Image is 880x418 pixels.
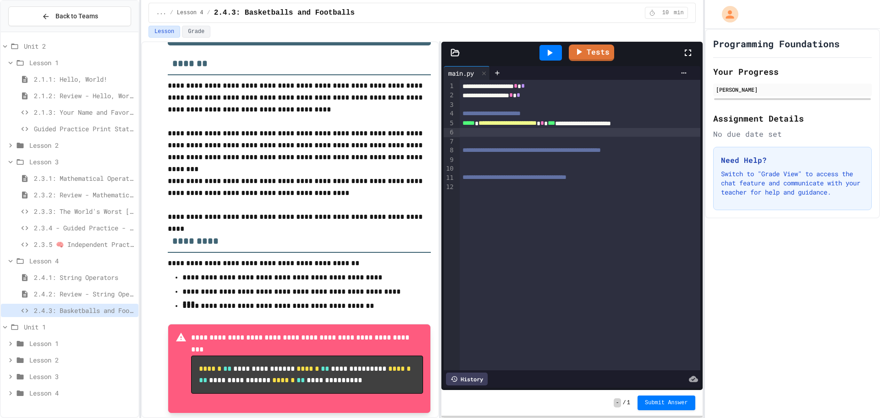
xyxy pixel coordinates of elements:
span: 2.4.1: String Operators [34,273,135,282]
button: Submit Answer [638,396,695,410]
h3: Need Help? [721,155,864,166]
span: 1 [627,399,630,407]
span: / [207,9,210,17]
button: Lesson [148,26,180,38]
span: / [623,399,626,407]
div: main.py [444,68,478,78]
span: 2.3.1: Mathematical Operators [34,173,135,183]
div: 1 [444,82,455,91]
h2: Your Progress [713,65,872,78]
span: - [614,398,621,407]
span: Back to Teams [55,11,98,21]
span: 2.3.3: The World's Worst [PERSON_NAME] Market [34,206,135,216]
div: 9 [444,156,455,165]
span: Lesson 4 [177,9,203,17]
span: Unit 2 [24,41,135,51]
span: Lesson 2 [29,355,135,365]
div: 4 [444,109,455,118]
div: No due date set [713,128,872,139]
div: 8 [444,146,455,155]
div: 3 [444,100,455,110]
span: 2.1.3: Your Name and Favorite Movie [34,107,135,117]
span: 2.4.3: Basketballs and Footballs [214,7,355,18]
button: Back to Teams [8,6,131,26]
h2: Assignment Details [713,112,872,125]
span: 2.4.3: Basketballs and Footballs [34,306,135,315]
span: 2.3.4 - Guided Practice - Mathematical Operators in Python [34,223,135,233]
div: main.py [444,66,490,80]
span: 2.3.5 🧠 Independent Practice [34,240,135,249]
a: Tests [569,45,614,61]
span: Lesson 4 [29,388,135,398]
h1: Programming Foundations [713,37,840,50]
span: Lesson 2 [29,140,135,150]
div: 6 [444,128,455,137]
button: Grade [182,26,210,38]
span: 2.4.2: Review - String Operators [34,289,135,299]
span: / [170,9,173,17]
span: Lesson 1 [29,58,135,67]
div: 10 [444,164,455,173]
span: Lesson 3 [29,372,135,381]
span: Submit Answer [645,399,688,407]
div: 5 [444,119,455,128]
div: 11 [444,173,455,183]
div: 7 [444,137,455,146]
p: Switch to "Grade View" to access the chat feature and communicate with your teacher for help and ... [721,169,864,197]
span: Lesson 1 [29,339,135,348]
div: 2 [444,91,455,100]
span: Unit 1 [24,322,135,332]
div: My Account [712,4,741,25]
span: 10 [658,9,673,17]
span: 2.1.1: Hello, World! [34,74,135,84]
span: Lesson 4 [29,256,135,266]
div: [PERSON_NAME] [716,85,869,94]
span: Lesson 3 [29,157,135,167]
span: Guided Practice Print Statement Class Review [34,124,135,134]
span: 2.1.2: Review - Hello, World! [34,91,135,100]
div: History [446,373,488,385]
span: 2.3.2: Review - Mathematical Operators [34,190,135,200]
span: ... [156,9,166,17]
span: min [674,9,684,17]
div: 12 [444,183,455,192]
